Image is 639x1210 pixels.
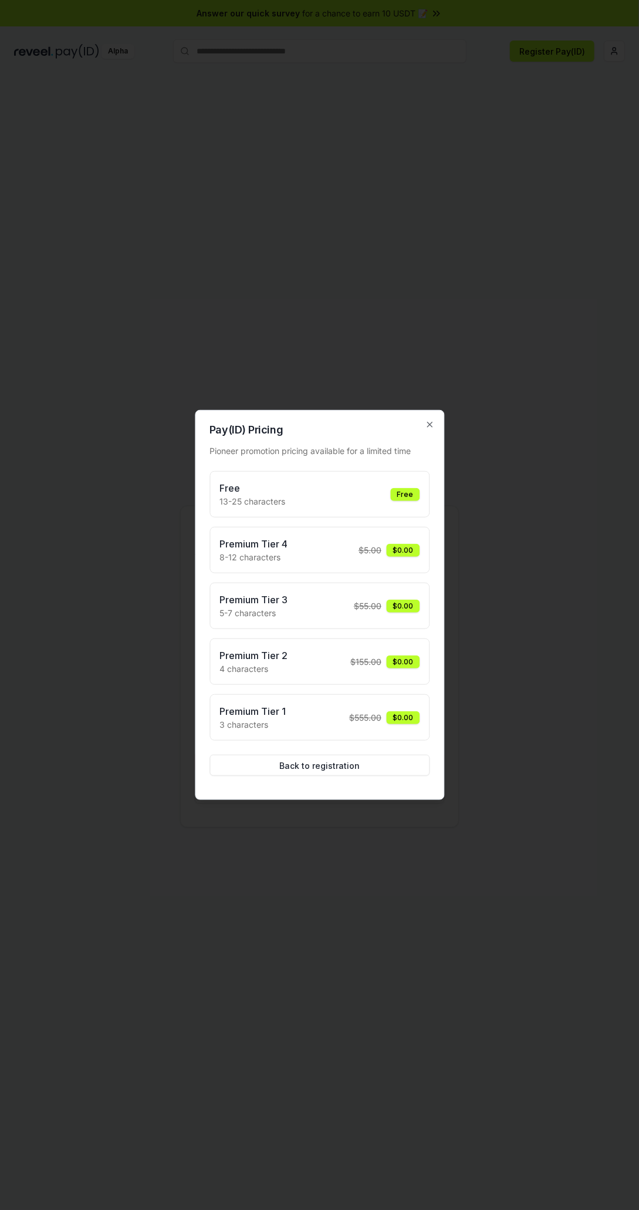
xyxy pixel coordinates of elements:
button: Back to registration [209,755,430,776]
h3: Premium Tier 1 [219,704,286,718]
span: $ 5.00 [359,544,381,556]
h3: Premium Tier 3 [219,593,288,607]
div: $0.00 [386,544,420,557]
span: $ 555.00 [349,711,381,724]
p: 8-12 characters [219,551,288,563]
h2: Pay(ID) Pricing [209,425,430,435]
p: 4 characters [219,663,288,675]
p: 3 characters [219,718,286,731]
div: $0.00 [386,600,420,613]
span: $ 55.00 [354,600,381,612]
div: $0.00 [386,656,420,668]
div: Pioneer promotion pricing available for a limited time [209,445,430,457]
div: Free [390,488,420,501]
h3: Premium Tier 2 [219,648,288,663]
p: 5-7 characters [219,607,288,619]
h3: Premium Tier 4 [219,537,288,551]
p: 13-25 characters [219,495,285,507]
h3: Free [219,481,285,495]
span: $ 155.00 [350,656,381,668]
div: $0.00 [386,711,420,724]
